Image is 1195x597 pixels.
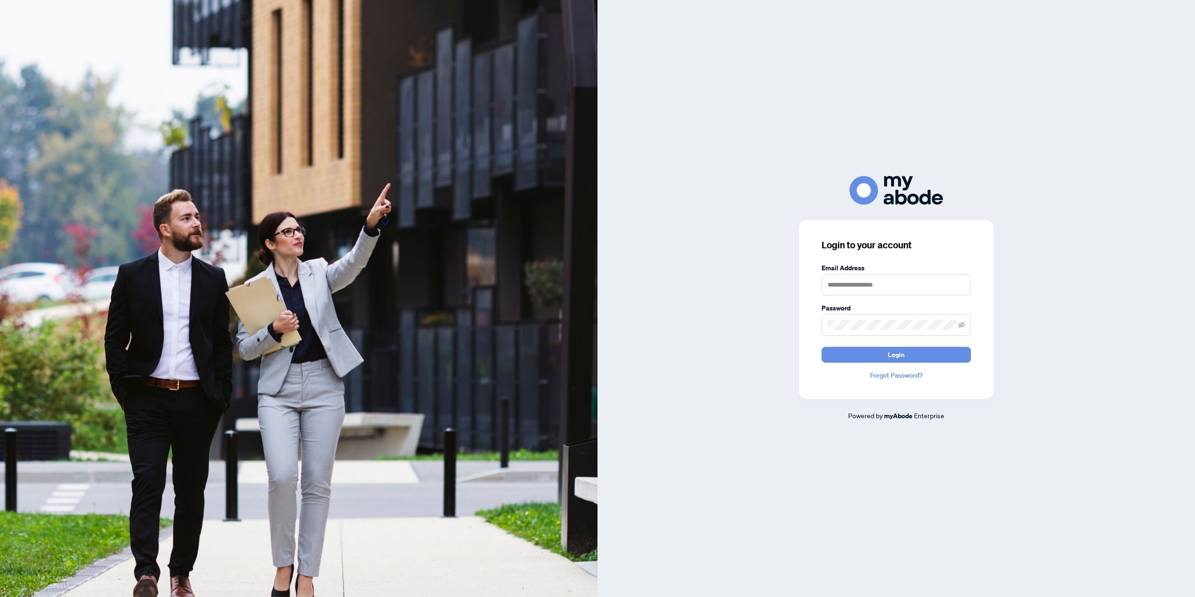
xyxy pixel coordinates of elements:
[958,322,965,328] span: eye-invisible
[888,347,905,362] span: Login
[822,370,971,380] a: Forgot Password?
[822,347,971,363] button: Login
[884,411,913,421] a: myAbode
[848,411,883,420] span: Powered by
[822,303,971,313] label: Password
[822,239,971,252] h3: Login to your account
[914,411,944,420] span: Enterprise
[822,263,971,273] label: Email Address
[850,176,943,204] img: ma-logo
